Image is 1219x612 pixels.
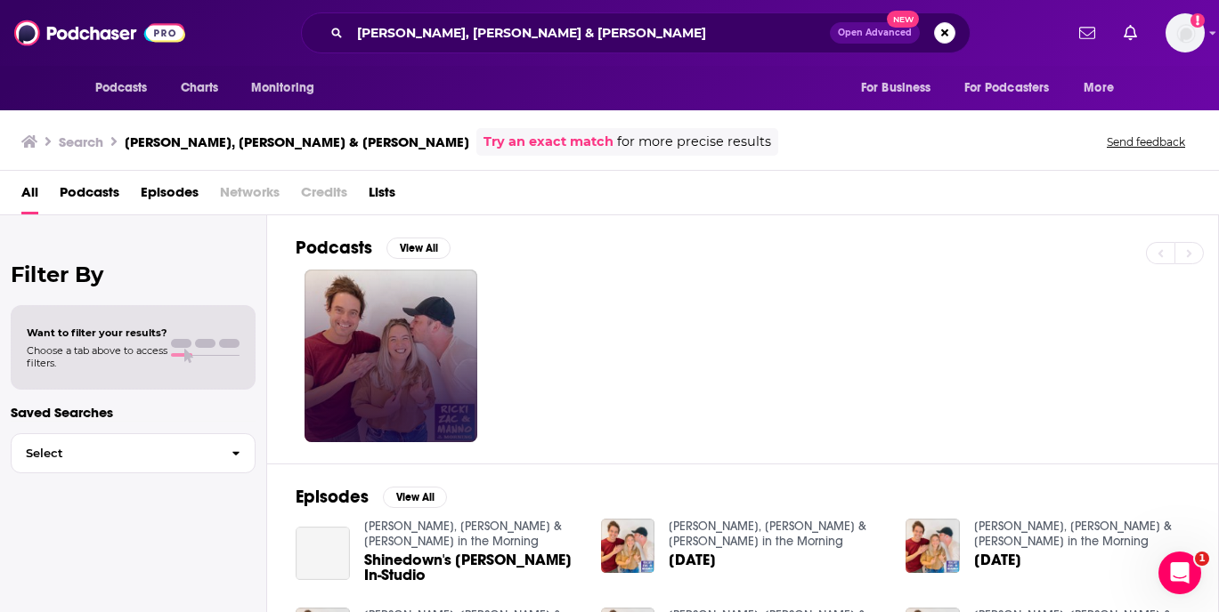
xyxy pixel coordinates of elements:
a: Try an exact match [484,132,614,152]
span: Open Advanced [838,28,912,37]
span: Want to filter your results? [27,326,167,339]
h2: Filter By [11,262,256,287]
span: for more precise results [617,132,771,152]
span: Select [12,447,217,459]
a: Charts [169,71,230,105]
span: New [887,11,919,28]
button: open menu [83,71,171,105]
button: open menu [239,71,337,105]
button: Open AdvancedNew [830,22,920,44]
button: View All [386,238,451,259]
h3: [PERSON_NAME], [PERSON_NAME] & [PERSON_NAME] [125,133,469,150]
a: 6.20.24 [669,552,716,568]
span: Networks [220,178,280,214]
span: 1 [1195,552,1209,566]
a: Shinedown's Zach Myers In-Studio [296,527,350,581]
span: More [1084,76,1114,101]
div: Search podcasts, credits, & more... [301,12,971,53]
button: open menu [849,71,954,105]
img: 6.20.24 [601,519,655,573]
iframe: Intercom live chat [1158,552,1201,594]
img: Podchaser - Follow, Share and Rate Podcasts [14,16,185,50]
span: Choose a tab above to access filters. [27,344,167,369]
button: Select [11,433,256,473]
a: Ricki, Zac & Manno in the Morning [669,519,866,549]
img: 11.25.24 [906,519,960,573]
button: Send feedback [1101,134,1191,149]
a: Shinedown's Zach Myers In-Studio [364,552,580,583]
a: Lists [369,178,395,214]
button: open menu [1071,71,1136,105]
button: View All [383,487,447,508]
span: Logged in as high10media [1166,13,1205,52]
button: Show profile menu [1166,13,1205,52]
a: Ricki, Zac & Manno in the Morning [974,519,1172,549]
span: Monitoring [251,76,314,101]
button: open menu [953,71,1076,105]
h2: Episodes [296,486,369,508]
p: Saved Searches [11,404,256,421]
input: Search podcasts, credits, & more... [350,19,830,47]
span: [DATE] [974,552,1021,568]
h3: Search [59,133,103,150]
a: All [21,178,38,214]
a: Show notifications dropdown [1117,18,1144,48]
a: Ricki, Zac & Manno in the Morning [364,519,562,549]
a: 11.25.24 [974,552,1021,568]
span: For Business [861,76,931,101]
svg: Add a profile image [1191,13,1205,28]
span: Credits [301,178,347,214]
span: Charts [181,76,219,101]
a: Podcasts [60,178,119,214]
span: Podcasts [95,76,148,101]
img: User Profile [1166,13,1205,52]
span: Shinedown's [PERSON_NAME] In-Studio [364,552,580,583]
a: Show notifications dropdown [1072,18,1102,48]
span: [DATE] [669,552,716,568]
a: EpisodesView All [296,486,447,508]
span: For Podcasters [964,76,1050,101]
h2: Podcasts [296,237,372,259]
a: PodcastsView All [296,237,451,259]
a: Episodes [141,178,199,214]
